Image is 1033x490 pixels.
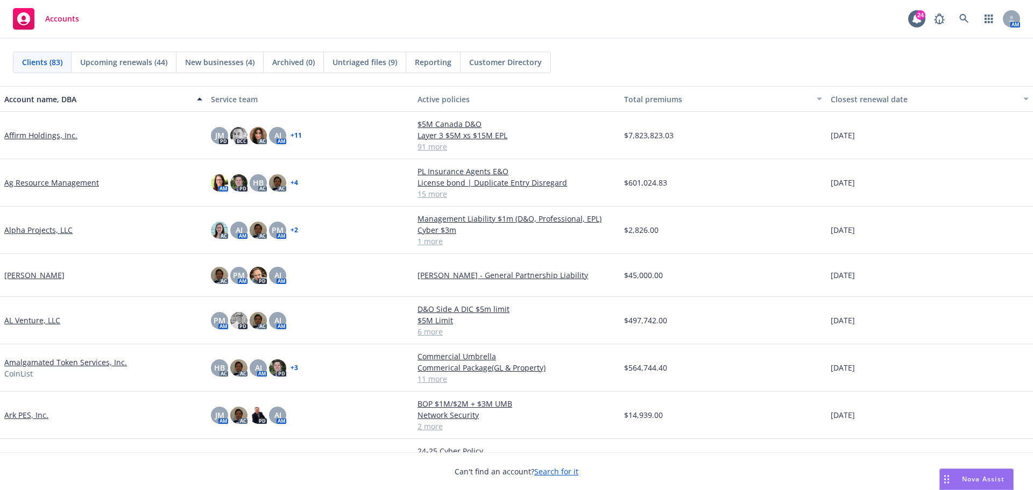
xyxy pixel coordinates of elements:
[831,94,1017,105] div: Closest renewal date
[953,8,975,30] a: Search
[4,177,99,188] a: Ag Resource Management
[418,130,615,141] a: Layer 3 $5M xs $15M EPL
[469,56,542,68] span: Customer Directory
[831,224,855,236] span: [DATE]
[291,365,298,371] a: + 3
[418,398,615,409] a: BOP $1M/$2M + $3M UMB
[624,269,663,281] span: $45,000.00
[230,127,247,144] img: photo
[4,315,60,326] a: AL Venture, LLC
[624,362,667,373] span: $564,744.40
[215,409,224,421] span: JM
[624,94,810,105] div: Total premiums
[418,445,615,457] a: 24-25 Cyber Policy
[826,86,1033,112] button: Closest renewal date
[978,8,1000,30] a: Switch app
[413,86,620,112] button: Active policies
[831,177,855,188] span: [DATE]
[250,222,267,239] img: photo
[4,224,73,236] a: Alpha Projects, LLC
[831,269,855,281] span: [DATE]
[831,409,855,421] span: [DATE]
[4,357,127,368] a: Amalgamated Token Services, Inc.
[80,56,167,68] span: Upcoming renewals (44)
[274,269,281,281] span: AJ
[418,166,615,177] a: PL Insurance Agents E&O
[831,315,855,326] span: [DATE]
[230,407,247,424] img: photo
[831,362,855,373] span: [DATE]
[624,177,667,188] span: $601,024.83
[418,303,615,315] a: D&O Side A DIC $5m limit
[455,466,578,477] span: Can't find an account?
[22,56,62,68] span: Clients (83)
[272,224,284,236] span: PM
[418,373,615,385] a: 11 more
[291,132,302,139] a: + 11
[418,326,615,337] a: 6 more
[274,409,281,421] span: AJ
[272,56,315,68] span: Archived (0)
[418,362,615,373] a: Commerical Package(GL & Property)
[418,177,615,188] a: License bond | Duplicate Entry Disregard
[418,118,615,130] a: $5M Canada D&O
[185,56,254,68] span: New businesses (4)
[624,130,674,141] span: $7,823,823.03
[45,15,79,23] span: Accounts
[962,474,1004,484] span: Nova Assist
[230,312,247,329] img: photo
[418,351,615,362] a: Commercial Umbrella
[831,130,855,141] span: [DATE]
[215,130,224,141] span: JM
[4,409,48,421] a: Ark PES, Inc.
[418,421,615,432] a: 2 more
[624,315,667,326] span: $497,742.00
[214,315,225,326] span: PM
[274,315,281,326] span: AJ
[207,86,413,112] button: Service team
[250,407,267,424] img: photo
[332,56,397,68] span: Untriaged files (9)
[4,269,65,281] a: [PERSON_NAME]
[418,269,615,281] a: [PERSON_NAME] - General Partnership Liability
[211,174,228,191] img: photo
[291,180,298,186] a: + 4
[4,130,77,141] a: Affirm Holdings, Inc.
[418,94,615,105] div: Active policies
[253,177,264,188] span: HB
[4,94,190,105] div: Account name, DBA
[415,56,451,68] span: Reporting
[269,359,286,377] img: photo
[250,267,267,284] img: photo
[250,127,267,144] img: photo
[418,213,615,224] a: Management Liability $1m (D&O, Professional, EPL)
[940,469,953,489] div: Drag to move
[4,368,33,379] span: CoinList
[255,362,262,373] span: AJ
[418,315,615,326] a: $5M Limit
[418,409,615,421] a: Network Security
[230,174,247,191] img: photo
[236,224,243,236] span: AJ
[418,188,615,200] a: 15 more
[418,141,615,152] a: 91 more
[211,267,228,284] img: photo
[418,236,615,247] a: 1 more
[916,10,925,20] div: 24
[274,130,281,141] span: AJ
[929,8,950,30] a: Report a Bug
[939,468,1014,490] button: Nova Assist
[624,224,659,236] span: $2,826.00
[211,94,409,105] div: Service team
[233,269,245,281] span: PM
[291,227,298,233] a: + 2
[214,362,225,373] span: HB
[211,222,228,239] img: photo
